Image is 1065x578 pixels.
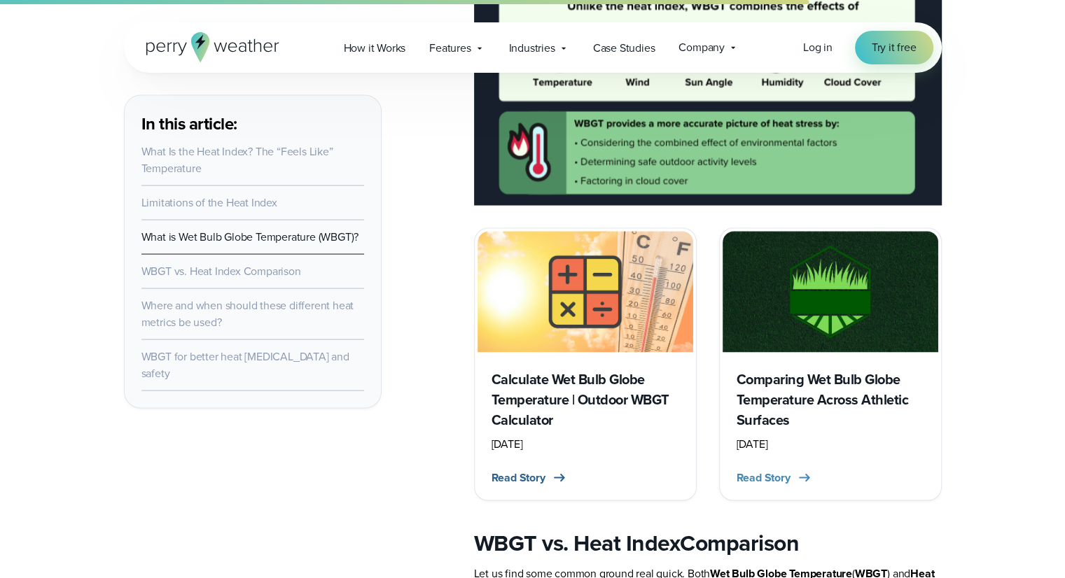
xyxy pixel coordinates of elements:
[478,232,693,353] img: Calculate Wet Bulb Globe Temperature (WBGT)
[141,195,277,211] a: Limitations of the Heat Index
[141,263,301,279] a: WBGT vs. Heat Index Comparison
[509,40,555,57] span: Industries
[737,470,791,486] span: Read Story
[581,34,667,62] a: Case Studies
[492,470,545,486] span: Read Story
[855,31,933,64] a: Try it free
[803,39,833,55] span: Log in
[593,40,655,57] span: Case Studies
[141,143,333,176] a: What Is the Heat Index? The “Feels Like” Temperature
[719,228,942,501] a: Wet bulb globe temperature surfaces wbgt Comparing Wet Bulb Globe Temperature Across Athletic Sur...
[474,228,942,501] div: slideshow
[492,436,679,453] div: [DATE]
[723,232,938,353] img: Wet bulb globe temperature surfaces wbgt
[474,526,800,560] strong: WBGT vs. Heat Index
[141,348,349,381] a: WBGT for better heat [MEDICAL_DATA] and safety
[141,113,364,135] h3: In this article:
[680,526,799,560] strong: Comparison
[474,228,697,501] a: Calculate Wet Bulb Globe Temperature (WBGT) Calculate Wet Bulb Globe Temperature | Outdoor WBGT C...
[678,39,725,56] span: Company
[141,229,359,245] a: What is Wet Bulb Globe Temperature (WBGT)?
[141,297,354,330] a: Where and when should these different heat metrics be used?
[429,40,471,57] span: Features
[344,40,406,57] span: How it Works
[803,39,833,56] a: Log in
[737,369,924,430] h3: Comparing Wet Bulb Globe Temperature Across Athletic Surfaces
[737,436,924,453] div: [DATE]
[492,470,568,486] button: Read Story
[332,34,418,62] a: How it Works
[492,369,679,430] h3: Calculate Wet Bulb Globe Temperature | Outdoor WBGT Calculator
[737,470,813,486] button: Read Story
[872,39,917,56] span: Try it free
